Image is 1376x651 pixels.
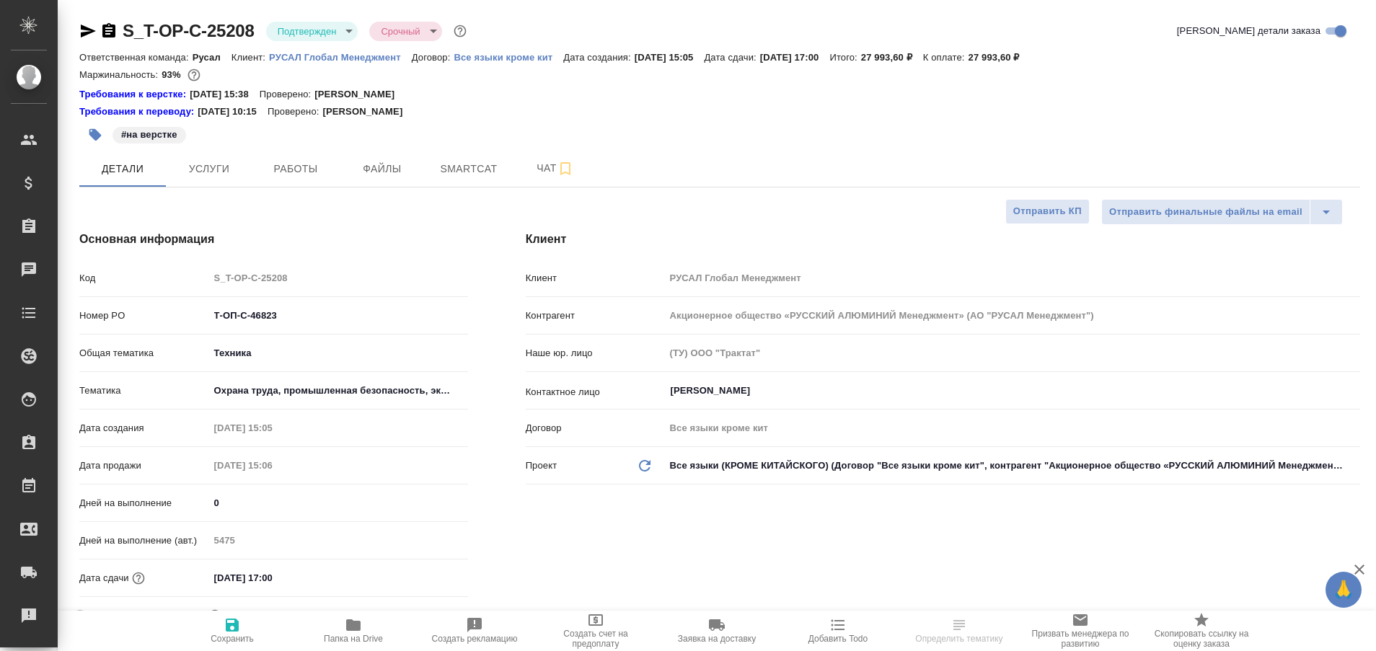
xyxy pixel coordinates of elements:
span: Чат [521,159,590,177]
span: на верстке [111,128,188,140]
h4: Основная информация [79,231,468,248]
span: Папка на Drive [324,634,383,644]
p: Дата создания [79,421,209,435]
span: Детали [88,160,157,178]
h4: Клиент [526,231,1360,248]
span: Заявка на доставку [678,634,756,644]
p: Клиент [526,271,665,285]
p: Общая тематика [79,346,209,360]
a: Все языки кроме кит [454,50,563,63]
p: [DATE] 10:15 [198,105,268,119]
button: 🙏 [1326,572,1362,608]
span: [PERSON_NAME] детали заказа [1177,24,1320,38]
p: Тематика [79,384,209,398]
span: Файлы [348,160,417,178]
button: Призвать менеджера по развитию [1020,611,1141,651]
p: Все языки кроме кит [454,52,563,63]
input: ✎ Введи что-нибудь [209,567,335,588]
div: Подтвержден [369,22,441,41]
span: Услуги [175,160,244,178]
div: Нажми, чтобы открыть папку с инструкцией [79,87,190,102]
p: Код [79,271,209,285]
p: Проверено: [268,105,323,119]
p: #на верстке [121,128,177,142]
span: Учитывать выходные [100,608,195,623]
button: Срочный [376,25,424,37]
p: Наше юр. лицо [526,346,665,360]
p: [PERSON_NAME] [314,87,405,102]
p: Дата создания: [563,52,634,63]
span: Призвать менеджера по развитию [1028,629,1132,649]
a: S_T-OP-C-25208 [123,21,255,40]
p: [PERSON_NAME] [322,105,413,119]
button: Open [1352,389,1355,392]
p: Контактное лицо [526,385,665,399]
span: 🙏 [1331,575,1356,605]
a: РУСАЛ Глобал Менеджмент [269,50,412,63]
p: Дата продажи [79,459,209,473]
p: Договор [526,421,665,435]
button: Создать рекламацию [414,611,535,651]
button: Доп статусы указывают на важность/срочность заказа [451,22,469,40]
p: Проект [526,459,557,473]
button: Определить тематику [899,611,1020,651]
div: Подтвержден [266,22,358,41]
p: Итого: [829,52,860,63]
input: Пустое поле [665,342,1360,363]
p: Дата сдачи [79,571,129,585]
p: [DATE] 17:00 [760,52,830,63]
span: Создать счет на предоплату [544,629,648,649]
div: Все языки (КРОМЕ КИТАЙСКОГО) (Договор "Все языки кроме кит", контрагент "Акционерное общество «РУ... [665,453,1360,478]
p: Дней на выполнение (авт.) [79,533,209,548]
div: Техника [209,341,468,366]
p: 27 993,60 ₽ [861,52,923,63]
button: Отправить финальные файлы на email [1101,199,1310,225]
span: Добавить Todo [808,634,868,644]
span: Скопировать ссылку на оценку заказа [1150,629,1253,649]
div: Охрана труда, промышленная безопасность, экология и стандартизация [209,378,468,403]
p: 93% [162,69,184,80]
p: К оплате: [923,52,969,63]
input: Пустое поле [209,530,468,551]
button: Создать счет на предоплату [535,611,656,651]
p: РУСАЛ Глобал Менеджмент [269,52,412,63]
input: Пустое поле [665,267,1360,288]
button: Отправить КП [1005,199,1090,224]
p: Ответственная команда: [79,52,193,63]
a: Требования к переводу: [79,105,198,119]
p: [DATE] 15:38 [190,87,260,102]
button: Скопировать ссылку для ЯМессенджера [79,22,97,40]
button: Скопировать ссылку [100,22,118,40]
input: Пустое поле [665,305,1360,326]
input: ✎ Введи что-нибудь [209,305,468,326]
button: Если добавить услуги и заполнить их объемом, то дата рассчитается автоматически [129,569,148,588]
button: Заявка на доставку [656,611,777,651]
p: Проверено: [260,87,315,102]
div: split button [1101,199,1343,225]
button: Скопировать ссылку на оценку заказа [1141,611,1262,651]
span: Сохранить [211,634,254,644]
p: Маржинальность: [79,69,162,80]
span: Отправить КП [1013,203,1082,220]
span: Работы [261,160,330,178]
p: Договор: [412,52,454,63]
input: Пустое поле [209,417,335,438]
span: Smartcat [434,160,503,178]
button: 1734.00 RUB; [185,66,203,84]
span: Отправить финальные файлы на email [1109,204,1302,221]
span: Определить тематику [915,634,1002,644]
p: Контрагент [526,309,665,323]
button: Папка на Drive [293,611,414,651]
p: Клиент: [231,52,269,63]
p: Русал [193,52,231,63]
p: [DATE] 15:05 [635,52,705,63]
button: Выбери, если сб и вс нужно считать рабочими днями для выполнения заказа. [206,606,224,625]
button: Подтвержден [273,25,341,37]
button: Сохранить [172,611,293,651]
a: Требования к верстке: [79,87,190,102]
button: Добавить тэг [79,119,111,151]
p: 27 993,60 ₽ [969,52,1031,63]
input: Пустое поле [209,267,468,288]
svg: Подписаться [557,160,574,177]
p: Дата сдачи: [704,52,759,63]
